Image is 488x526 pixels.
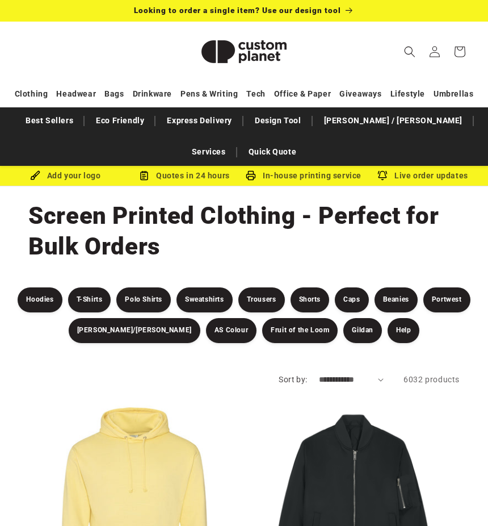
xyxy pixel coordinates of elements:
a: [PERSON_NAME]/[PERSON_NAME] [69,318,200,343]
a: Office & Paper [274,84,331,104]
div: In-house printing service [244,169,363,183]
a: Polo Shirts [116,287,171,312]
summary: Search [397,39,422,64]
img: Brush Icon [30,170,40,181]
a: Help [388,318,419,343]
a: Best Sellers [20,111,79,131]
a: Services [186,142,232,162]
div: Quotes in 24 hours [125,169,244,183]
nav: Product filters [6,287,482,343]
a: Portwest [423,287,470,312]
iframe: Chat Widget [431,471,488,526]
a: T-Shirts [68,287,111,312]
a: Beanies [375,287,418,312]
a: Quick Quote [243,142,302,162]
a: Trousers [238,287,285,312]
a: Caps [335,287,368,312]
a: Drinkware [133,84,172,104]
a: Gildan [343,318,382,343]
img: Custom Planet [187,26,301,77]
a: AS Colour [206,318,256,343]
a: Headwear [56,84,96,104]
span: Looking to order a single item? Use our design tool [134,6,341,15]
a: Umbrellas [434,84,473,104]
a: Giveaways [339,84,381,104]
a: Bags [104,84,124,104]
img: Order Updates Icon [139,170,149,181]
span: 6032 products [403,375,460,384]
div: Add your logo [6,169,125,183]
a: Express Delivery [161,111,238,131]
a: Shorts [291,287,330,312]
a: Eco Friendly [90,111,150,131]
img: Order updates [377,170,388,181]
a: Hoodies [18,287,62,312]
h1: Screen Printed Clothing - Perfect for Bulk Orders [28,201,460,262]
a: Sweatshirts [176,287,233,312]
a: [PERSON_NAME] / [PERSON_NAME] [318,111,468,131]
label: Sort by: [279,375,307,384]
a: Custom Planet [183,22,305,81]
a: Design Tool [249,111,307,131]
img: In-house printing [246,170,256,181]
a: Tech [246,84,265,104]
a: Fruit of the Loom [262,318,338,343]
div: Live order updates [363,169,482,183]
a: Clothing [15,84,48,104]
a: Lifestyle [390,84,425,104]
a: Pens & Writing [180,84,238,104]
